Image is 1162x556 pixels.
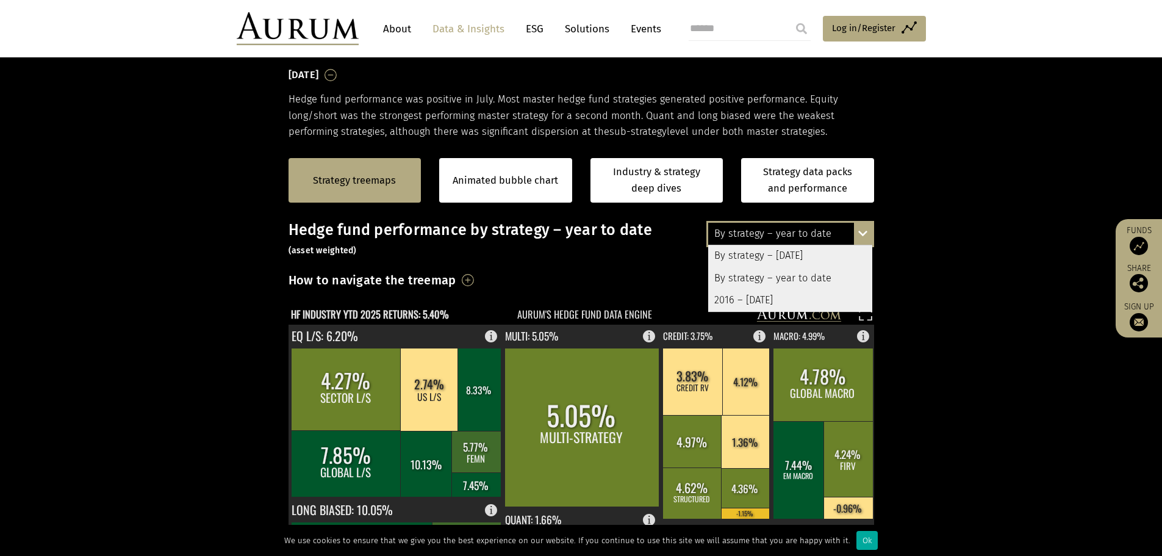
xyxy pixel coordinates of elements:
[1130,237,1148,255] img: Access Funds
[708,267,872,289] div: By strategy – year to date
[625,18,661,40] a: Events
[590,158,723,203] a: Industry & strategy deep dives
[1130,313,1148,331] img: Sign up to our newsletter
[832,21,895,35] span: Log in/Register
[453,173,558,189] a: Animated bubble chart
[289,221,874,258] h3: Hedge fund performance by strategy – year to date
[237,12,359,45] img: Aurum
[1122,301,1156,331] a: Sign up
[289,66,319,84] h3: [DATE]
[708,289,872,311] div: 2016 – [DATE]
[289,92,874,140] p: Hedge fund performance was positive in July. Most master hedge fund strategies generated positive...
[377,18,417,40] a: About
[289,270,456,291] h3: How to navigate the treemap
[559,18,615,40] a: Solutions
[708,245,872,267] div: By strategy – [DATE]
[1130,274,1148,292] img: Share this post
[856,531,878,550] div: Ok
[1122,225,1156,255] a: Funds
[708,223,872,245] div: By strategy – year to date
[741,158,874,203] a: Strategy data packs and performance
[1122,264,1156,292] div: Share
[313,173,396,189] a: Strategy treemaps
[289,245,357,256] small: (asset weighted)
[823,16,926,42] a: Log in/Register
[520,18,550,40] a: ESG
[609,126,667,137] span: sub-strategy
[426,18,511,40] a: Data & Insights
[789,16,814,41] input: Submit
